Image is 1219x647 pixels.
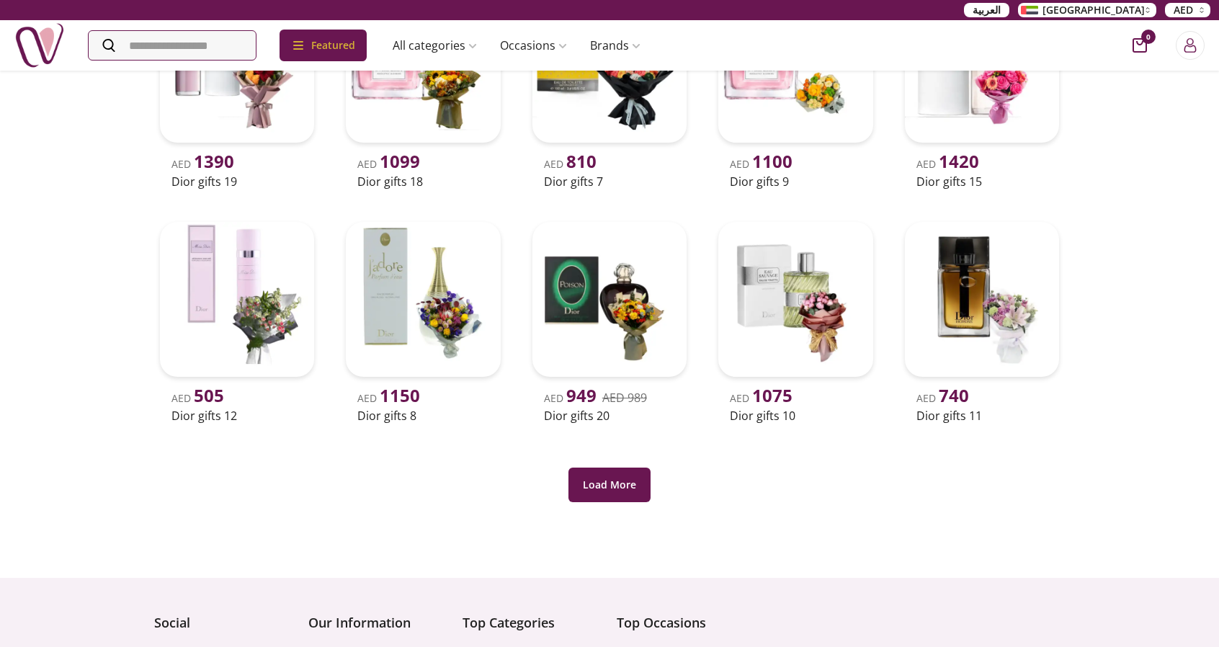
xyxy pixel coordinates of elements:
a: uae-gifts-Dior gifts 20AED 949AED 989Dior gifts 20 [527,216,692,427]
h2: Dior gifts 15 [916,173,1048,190]
span: 1075 [752,383,792,407]
span: AED [171,157,234,171]
a: Occasions [488,31,579,60]
span: 505 [194,383,224,407]
span: 1099 [380,149,420,173]
span: AED [357,157,420,171]
span: 1150 [380,383,420,407]
h2: Dior gifts 9 [730,173,861,190]
span: 0 [1141,30,1156,44]
h2: Dior gifts 11 [916,407,1048,424]
a: uae-gifts-Dior gifts 11AED 740Dior gifts 11 [899,216,1065,427]
span: 949 [566,383,597,407]
button: AED [1165,3,1210,17]
a: uae-gifts-Dior gifts 10AED 1075Dior gifts 10 [713,216,878,427]
h2: Dior gifts 19 [171,173,303,190]
img: Nigwa-uae-gifts [14,20,65,71]
h2: Dior gifts 18 [357,173,488,190]
h2: Dior gifts 7 [544,173,675,190]
span: 1100 [752,149,792,173]
button: [GEOGRAPHIC_DATA] [1018,3,1156,17]
span: AED [730,157,792,171]
span: 1390 [194,149,234,173]
h4: Top Occasions [617,612,756,633]
img: uae-gifts-Dior gifts 12 [160,222,314,376]
span: AED [544,391,597,405]
input: Search [89,31,256,60]
h2: Dior gifts 12 [171,407,303,424]
span: 1420 [939,149,979,173]
h2: Dior gifts 20 [544,407,675,424]
h4: Our Information [308,612,448,633]
del: AED 989 [602,390,647,406]
button: Login [1176,31,1205,60]
img: uae-gifts-Dior gifts 8 [346,222,500,376]
a: uae-gifts-Dior gifts 8AED 1150Dior gifts 8 [340,216,506,427]
span: AED [916,157,979,171]
span: AED [1174,3,1193,17]
span: [GEOGRAPHIC_DATA] [1042,3,1145,17]
span: 810 [566,149,597,173]
img: uae-gifts-Dior gifts 11 [905,222,1059,376]
a: uae-gifts-Dior gifts 12AED 505Dior gifts 12 [154,216,320,427]
span: AED [544,157,597,171]
h4: Social [154,612,294,633]
a: All categories [381,31,488,60]
img: Arabic_dztd3n.png [1021,6,1038,14]
h2: Dior gifts 10 [730,407,861,424]
div: Featured [280,30,367,61]
img: uae-gifts-Dior gifts 10 [718,222,872,376]
span: 740 [939,383,969,407]
h4: Top Categories [463,612,602,633]
span: AED [916,391,969,405]
span: العربية [973,3,1001,17]
a: Brands [579,31,652,60]
h2: Dior gifts 8 [357,407,488,424]
span: AED [730,391,792,405]
span: AED [357,391,420,405]
span: AED [171,391,224,405]
button: cart-button [1133,38,1147,53]
img: uae-gifts-Dior gifts 20 [532,222,687,376]
button: Load More [568,468,651,502]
